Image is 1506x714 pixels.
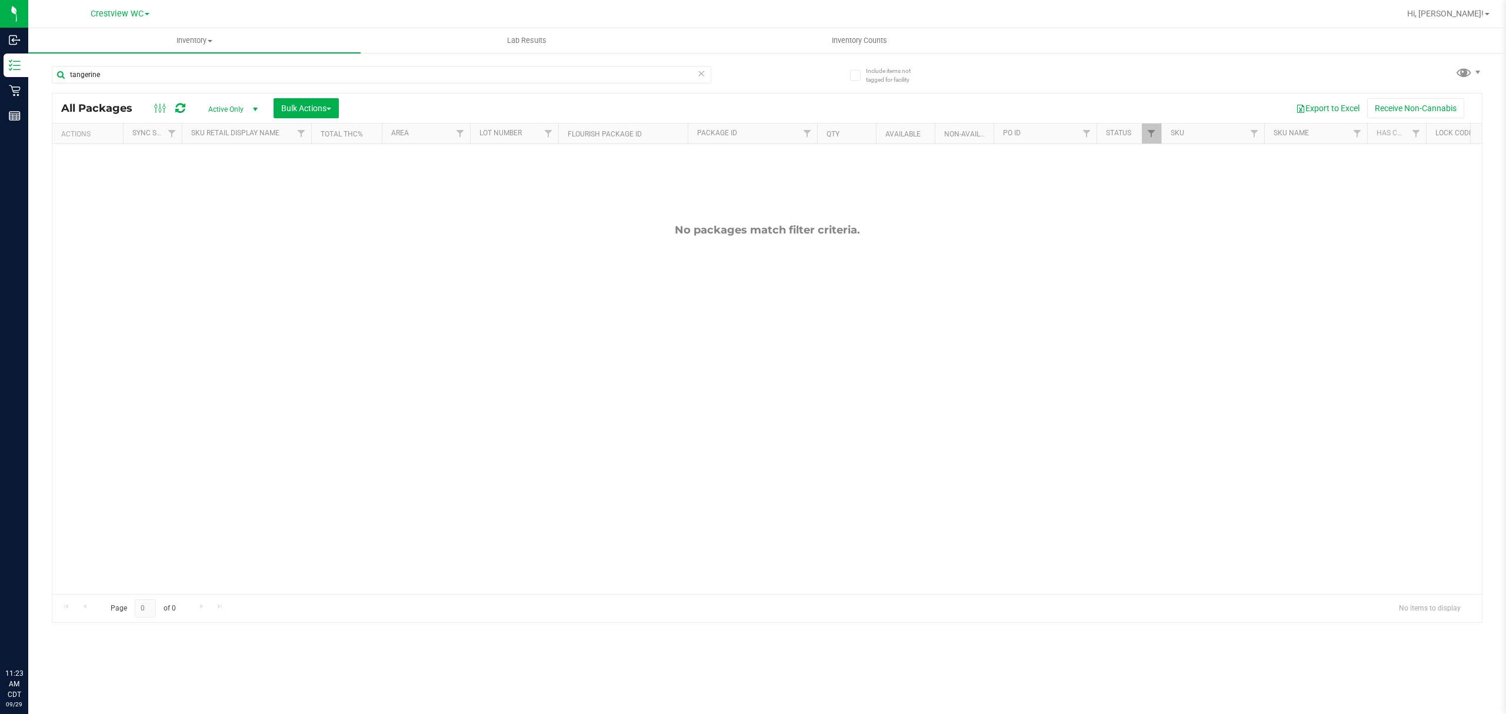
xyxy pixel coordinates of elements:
[321,130,363,138] a: Total THC%
[1106,129,1131,137] a: Status
[885,130,921,138] a: Available
[1390,599,1470,617] span: No items to display
[101,599,185,618] span: Page of 0
[28,35,361,46] span: Inventory
[798,124,817,144] a: Filter
[568,130,642,138] a: Flourish Package ID
[361,28,693,53] a: Lab Results
[1171,129,1184,137] a: SKU
[52,223,1482,236] div: No packages match filter criteria.
[1142,124,1161,144] a: Filter
[281,104,331,113] span: Bulk Actions
[697,129,737,137] a: Package ID
[5,700,23,709] p: 09/29
[1435,129,1473,137] a: Lock Code
[1367,124,1426,144] th: Has COA
[1274,129,1309,137] a: SKU Name
[191,129,279,137] a: SKU Retail Display Name
[61,102,144,115] span: All Packages
[479,129,522,137] a: Lot Number
[491,35,562,46] span: Lab Results
[1407,124,1426,144] a: Filter
[1407,9,1484,18] span: Hi, [PERSON_NAME]!
[1288,98,1367,118] button: Export to Excel
[52,66,711,84] input: Search Package ID, Item Name, SKU, Lot or Part Number...
[1077,124,1097,144] a: Filter
[391,129,409,137] a: Area
[539,124,558,144] a: Filter
[9,59,21,71] inline-svg: Inventory
[1367,98,1464,118] button: Receive Non-Cannabis
[292,124,311,144] a: Filter
[162,124,182,144] a: Filter
[9,34,21,46] inline-svg: Inbound
[1348,124,1367,144] a: Filter
[693,28,1025,53] a: Inventory Counts
[5,668,23,700] p: 11:23 AM CDT
[28,28,361,53] a: Inventory
[12,620,47,655] iframe: Resource center
[1003,129,1021,137] a: PO ID
[61,130,118,138] div: Actions
[1245,124,1264,144] a: Filter
[827,130,839,138] a: Qty
[9,110,21,122] inline-svg: Reports
[697,66,705,81] span: Clear
[451,124,470,144] a: Filter
[944,130,997,138] a: Non-Available
[9,85,21,96] inline-svg: Retail
[816,35,903,46] span: Inventory Counts
[91,9,144,19] span: Crestview WC
[274,98,339,118] button: Bulk Actions
[132,129,178,137] a: Sync Status
[866,66,925,84] span: Include items not tagged for facility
